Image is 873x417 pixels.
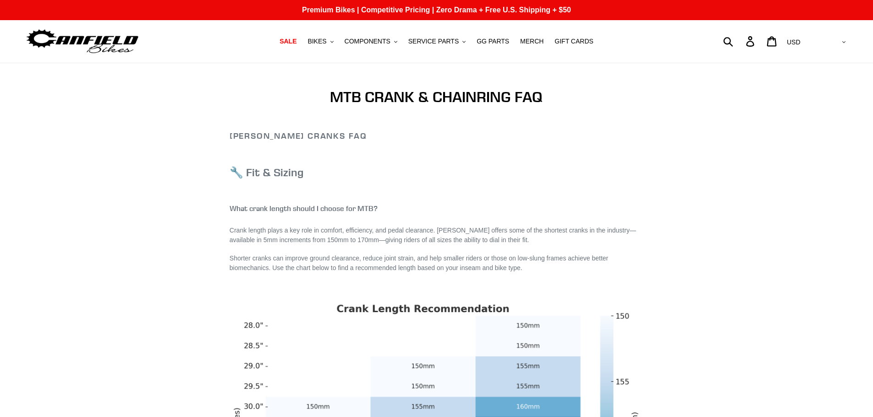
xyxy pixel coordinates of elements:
[307,38,326,45] span: BIKES
[555,38,593,45] span: GIFT CARDS
[275,35,301,48] a: SALE
[477,38,509,45] span: GG PARTS
[303,35,338,48] button: BIKES
[404,35,470,48] button: SERVICE PARTS
[230,226,643,245] p: Crank length plays a key role in comfort, efficiency, and pedal clearance. [PERSON_NAME] offers s...
[230,204,643,213] h4: What crank length should I choose for MTB?
[230,88,643,106] h1: MTB CRANK & CHAINRING FAQ
[728,31,752,51] input: Search
[25,27,140,56] img: Canfield Bikes
[516,35,548,48] a: MERCH
[280,38,296,45] span: SALE
[550,35,598,48] a: GIFT CARDS
[408,38,459,45] span: SERVICE PARTS
[340,35,402,48] button: COMPONENTS
[472,35,514,48] a: GG PARTS
[345,38,390,45] span: COMPONENTS
[230,166,643,179] h3: 🔧 Fit & Sizing
[230,254,643,273] p: Shorter cranks can improve ground clearance, reduce joint strain, and help smaller riders or thos...
[230,131,643,141] h2: [PERSON_NAME] Cranks FAQ
[520,38,544,45] span: MERCH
